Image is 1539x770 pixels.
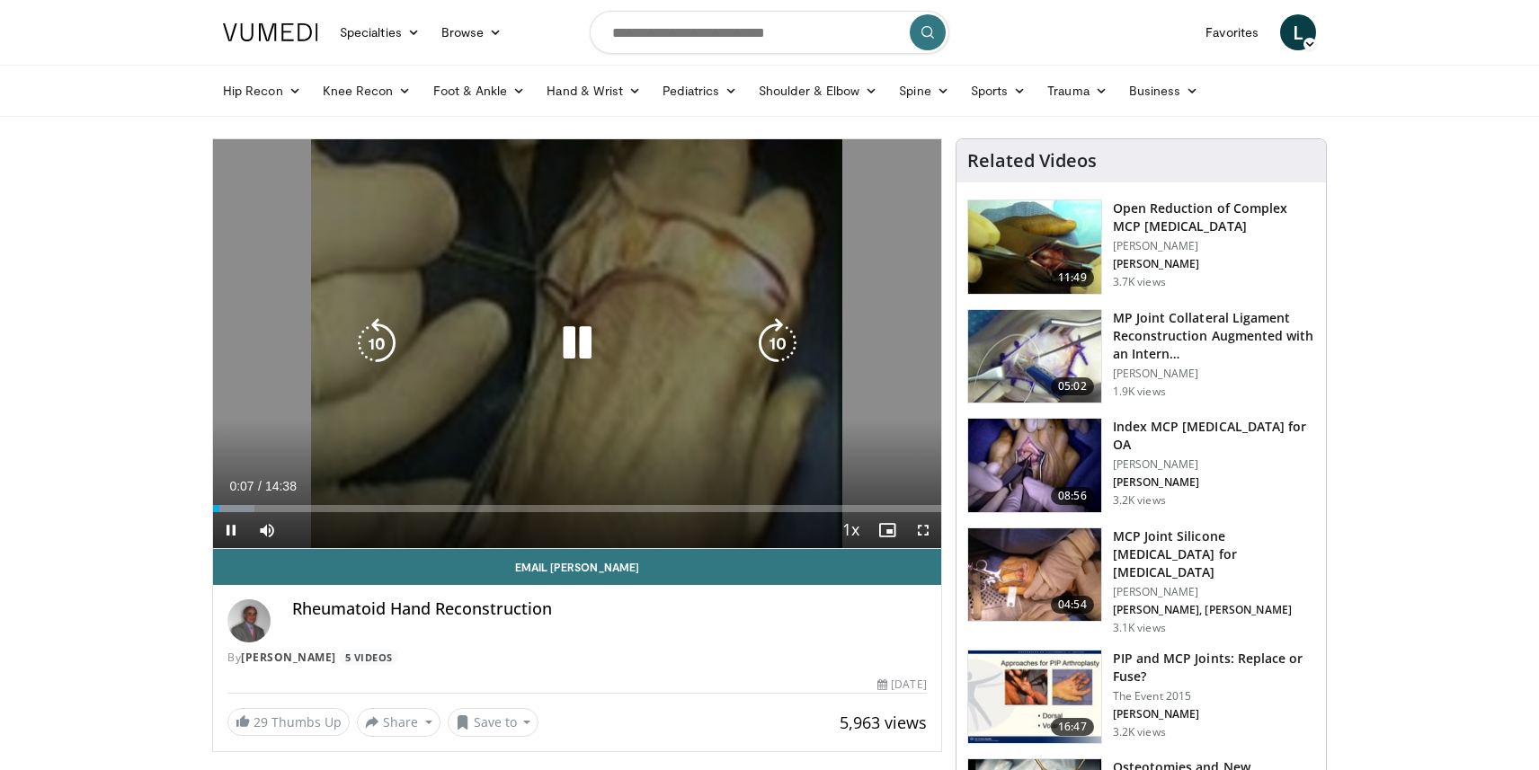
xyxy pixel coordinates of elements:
[213,139,941,549] video-js: Video Player
[1113,725,1166,739] p: 3.2K views
[431,14,513,50] a: Browse
[967,150,1097,172] h4: Related Videos
[905,512,941,548] button: Fullscreen
[1113,257,1315,271] p: [PERSON_NAME]
[1113,650,1315,686] h3: PIP and MCP Joints: Replace or Fuse?
[1113,385,1166,399] p: 1.9K views
[223,23,318,41] img: VuMedi Logo
[967,418,1315,513] a: 08:56 Index MCP [MEDICAL_DATA] for OA [PERSON_NAME] [PERSON_NAME] 3.2K views
[748,73,888,109] a: Shoulder & Elbow
[1195,14,1269,50] a: Favorites
[840,712,927,733] span: 5,963 views
[229,479,254,493] span: 0:07
[536,73,652,109] a: Hand & Wrist
[1113,457,1315,472] p: [PERSON_NAME]
[833,512,869,548] button: Playback Rate
[1113,239,1315,253] p: [PERSON_NAME]
[423,73,537,109] a: Foot & Ankle
[888,73,959,109] a: Spine
[1113,367,1315,381] p: [PERSON_NAME]
[1113,475,1315,490] p: [PERSON_NAME]
[254,713,268,730] span: 29
[357,708,440,737] button: Share
[212,73,312,109] a: Hip Recon
[1280,14,1316,50] a: L
[1113,603,1315,617] p: [PERSON_NAME], [PERSON_NAME]
[968,200,1101,294] img: 580de180-7839-4373-92e3-e4d97f44be0d.150x105_q85_crop-smart_upscale.jpg
[329,14,431,50] a: Specialties
[652,73,748,109] a: Pediatrics
[968,528,1101,622] img: ae4b5f43-3999-4a07-a3ae-20b8a3e0a8ec.150x105_q85_crop-smart_upscale.jpg
[448,708,539,737] button: Save to
[1113,707,1315,721] p: [PERSON_NAME]
[967,199,1315,295] a: 11:49 Open Reduction of Complex MCP [MEDICAL_DATA] [PERSON_NAME] [PERSON_NAME] 3.7K views
[1051,377,1094,395] span: 05:02
[227,650,927,666] div: By
[213,505,941,512] div: Progress Bar
[1113,585,1315,599] p: [PERSON_NAME]
[1051,269,1094,287] span: 11:49
[1118,73,1210,109] a: Business
[1113,621,1166,635] p: 3.1K views
[967,309,1315,404] a: 05:02 MP Joint Collateral Ligament Reconstruction Augmented with an Intern… [PERSON_NAME] 1.9K views
[590,11,949,54] input: Search topics, interventions
[968,310,1101,403] img: 1ca37d0b-21ff-4894-931b-9015adee8fb8.150x105_q85_crop-smart_upscale.jpg
[968,419,1101,512] img: f95f7b35-9c69-4b29-8022-0b9af9a16fa5.150x105_q85_crop-smart_upscale.jpg
[241,650,336,665] a: [PERSON_NAME]
[339,650,398,665] a: 5 Videos
[1113,199,1315,235] h3: Open Reduction of Complex MCP [MEDICAL_DATA]
[227,599,271,642] img: Avatar
[1113,493,1166,508] p: 3.2K views
[249,512,285,548] button: Mute
[312,73,423,109] a: Knee Recon
[1113,418,1315,454] h3: Index MCP [MEDICAL_DATA] for OA
[960,73,1037,109] a: Sports
[213,549,941,585] a: Email [PERSON_NAME]
[265,479,297,493] span: 14:38
[877,677,926,693] div: [DATE]
[967,527,1315,635] a: 04:54 MCP Joint Silicone [MEDICAL_DATA] for [MEDICAL_DATA] [PERSON_NAME] [PERSON_NAME], [PERSON_N...
[1036,73,1118,109] a: Trauma
[1051,487,1094,505] span: 08:56
[227,708,350,736] a: 29 Thumbs Up
[258,479,262,493] span: /
[967,650,1315,745] a: 16:47 PIP and MCP Joints: Replace or Fuse? The Event 2015 [PERSON_NAME] 3.2K views
[213,512,249,548] button: Pause
[1113,527,1315,581] h3: MCP Joint Silicone [MEDICAL_DATA] for [MEDICAL_DATA]
[292,599,927,619] h4: Rheumatoid Hand Reconstruction
[1113,689,1315,704] p: The Event 2015
[1113,275,1166,289] p: 3.7K views
[1051,596,1094,614] span: 04:54
[968,651,1101,744] img: f7a7d32d-1126-4cc8-becc-0a676769caaf.150x105_q85_crop-smart_upscale.jpg
[1113,309,1315,363] h3: MP Joint Collateral Ligament Reconstruction Augmented with an Intern…
[1051,718,1094,736] span: 16:47
[869,512,905,548] button: Enable picture-in-picture mode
